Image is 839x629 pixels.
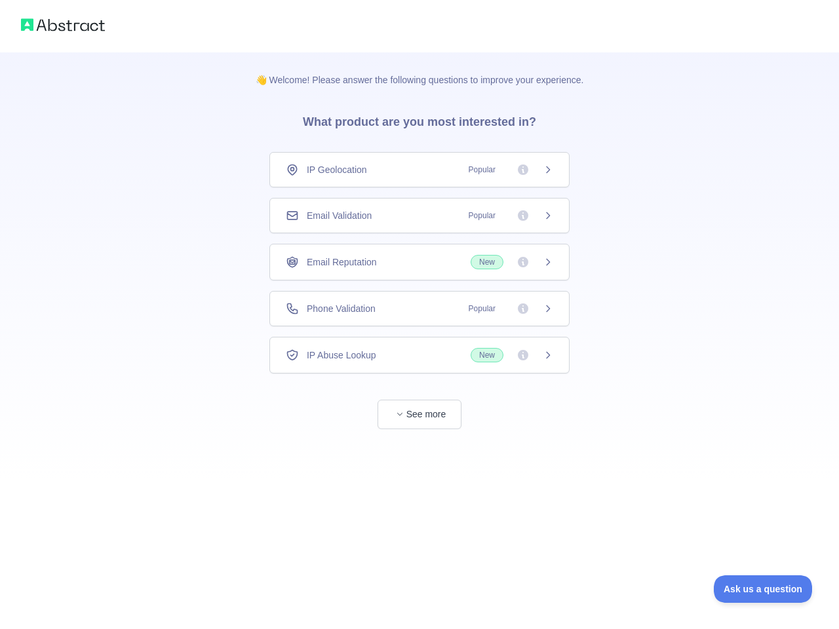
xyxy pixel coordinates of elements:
span: Email Reputation [307,256,377,269]
img: Abstract logo [21,16,105,34]
span: IP Geolocation [307,163,367,176]
span: Email Validation [307,209,372,222]
span: New [471,255,503,269]
span: Popular [461,302,503,315]
span: IP Abuse Lookup [307,349,376,362]
p: 👋 Welcome! Please answer the following questions to improve your experience. [235,52,605,86]
span: Popular [461,163,503,176]
button: See more [378,400,461,429]
span: Phone Validation [307,302,376,315]
iframe: Toggle Customer Support [714,575,813,603]
span: New [471,348,503,362]
h3: What product are you most interested in? [282,86,557,152]
span: Popular [461,209,503,222]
